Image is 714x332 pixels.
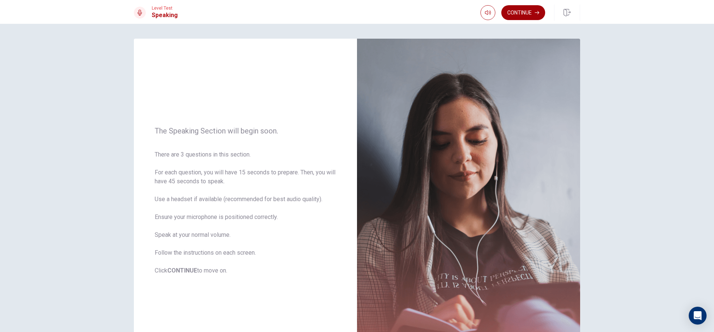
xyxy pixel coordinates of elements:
button: Continue [501,5,545,20]
b: CONTINUE [167,267,197,274]
div: Open Intercom Messenger [689,307,707,325]
span: Level Test [152,6,178,11]
span: The Speaking Section will begin soon. [155,126,336,135]
span: There are 3 questions in this section. For each question, you will have 15 seconds to prepare. Th... [155,150,336,275]
h1: Speaking [152,11,178,20]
